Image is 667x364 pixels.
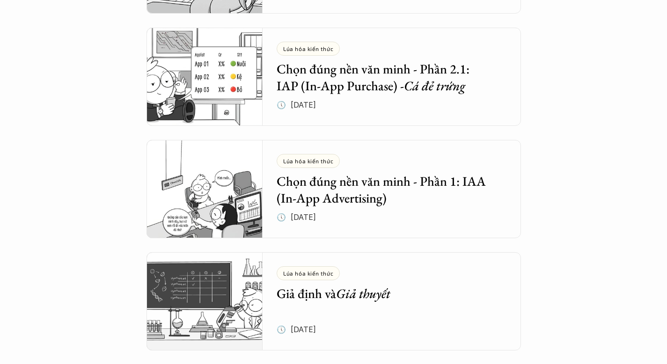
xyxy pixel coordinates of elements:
h5: Chọn đúng nền văn minh - Phần 1: IAA (In-App Advertising) [277,173,493,207]
em: Giả thuyết [336,285,390,302]
a: Lúa hóa kiến thứcChọn đúng nền văn minh - Phần 1: IAA (In-App Advertising)🕔 [DATE] [147,140,521,238]
p: 🕔 [DATE] [277,98,316,112]
em: Cá đẻ trứng [404,77,465,94]
p: 🕔 [DATE] [277,322,316,336]
a: Lúa hóa kiến thứcGiả định vàGiả thuyết🕔 [DATE] [147,252,521,350]
p: Lúa hóa kiến thức [283,270,333,277]
a: Lúa hóa kiến thứcChọn đúng nền văn minh - Phần 2.1: IAP (In-App Purchase) -Cá đẻ trứng🕔 [DATE] [147,28,521,126]
p: Lúa hóa kiến thức [283,45,333,52]
p: Lúa hóa kiến thức [283,158,333,164]
p: 🕔 [DATE] [277,210,316,224]
h5: Chọn đúng nền văn minh - Phần 2.1: IAP (In-App Purchase) - [277,60,493,95]
h5: Giả định và [277,285,493,302]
